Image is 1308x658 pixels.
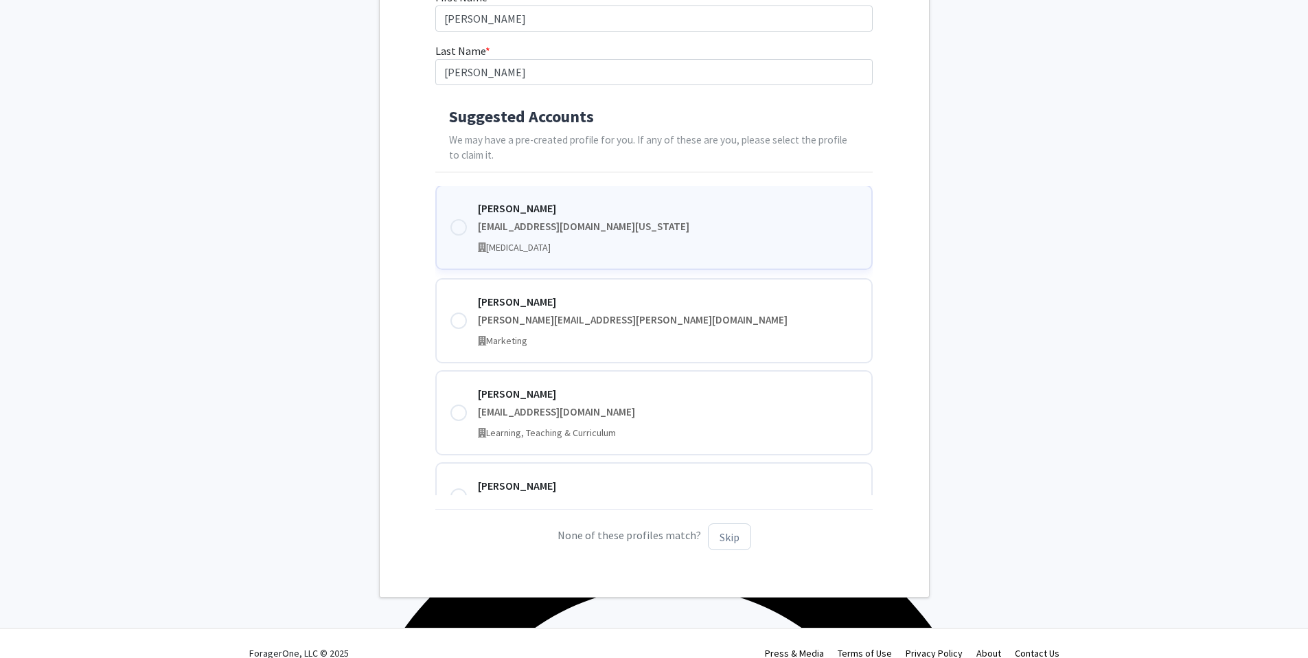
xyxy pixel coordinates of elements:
h4: Suggested Accounts [449,107,859,127]
div: [EMAIL_ADDRESS][DOMAIN_NAME] [478,405,858,420]
p: We may have a pre-created profile for you. If any of these are you, please select the profile to ... [449,133,859,164]
div: [EMAIL_ADDRESS][DOMAIN_NAME][US_STATE] [478,219,858,235]
iframe: Chat [10,596,58,648]
button: Skip [708,523,751,550]
p: None of these profiles match? [435,523,873,550]
div: [PERSON_NAME][EMAIL_ADDRESS][PERSON_NAME][DOMAIN_NAME] [478,313,858,328]
span: [MEDICAL_DATA] [486,241,551,253]
span: Marketing [486,334,527,347]
div: [PERSON_NAME] [478,385,858,402]
div: [PERSON_NAME] [478,293,858,310]
span: Last Name [435,44,485,58]
span: Learning, Teaching & Curriculum [486,427,616,439]
div: [PERSON_NAME] [478,477,858,494]
div: [PERSON_NAME] [478,200,858,216]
